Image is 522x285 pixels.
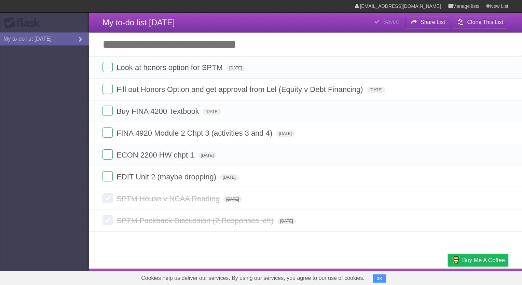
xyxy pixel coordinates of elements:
[116,151,196,159] span: ECON 2200 HW chpt 1
[116,129,274,137] span: FINA 4920 Module 2 Chpt 3 (activities 3 and 4)
[276,131,294,137] span: [DATE]
[226,65,245,71] span: [DATE]
[116,194,221,203] span: SPTM House v NCAA Reading
[380,270,407,283] a: Developers
[102,127,113,138] label: Done
[203,109,221,115] span: [DATE]
[448,254,508,267] a: Buy me a coffee
[467,19,503,25] b: Clone This List
[465,270,508,283] a: Suggest a feature
[116,173,218,181] span: EDIT Unit 2 (maybe dropping)
[462,254,505,266] span: Buy me a coffee
[373,274,386,283] button: OK
[116,107,201,116] span: Buy FINA 4200 Textbook
[102,62,113,72] label: Done
[116,63,224,72] span: Look at honors option for SPTM
[383,19,399,25] b: Saved
[451,254,461,266] img: Buy me a coffee
[421,19,445,25] b: Share List
[452,16,508,28] button: Clone This List
[102,171,113,181] label: Done
[102,193,113,203] label: Done
[277,218,296,224] span: [DATE]
[439,270,457,283] a: Privacy
[367,87,385,93] span: [DATE]
[102,84,113,94] label: Done
[102,215,113,225] label: Done
[357,270,371,283] a: About
[223,196,242,202] span: [DATE]
[406,16,451,28] button: Share List
[116,216,275,225] span: SPTM Packback Discussion (2 Responses left)
[134,271,371,285] span: Cookies help us deliver our services. By using our services, you agree to our use of cookies.
[102,18,175,27] span: My to-do list [DATE]
[3,17,44,29] div: Flask
[102,149,113,160] label: Done
[198,152,217,159] span: [DATE]
[220,174,238,180] span: [DATE]
[416,270,431,283] a: Terms
[102,106,113,116] label: Done
[116,85,365,94] span: Fill out Honors Option and get approval from Lel (Equity v Debt Financing)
